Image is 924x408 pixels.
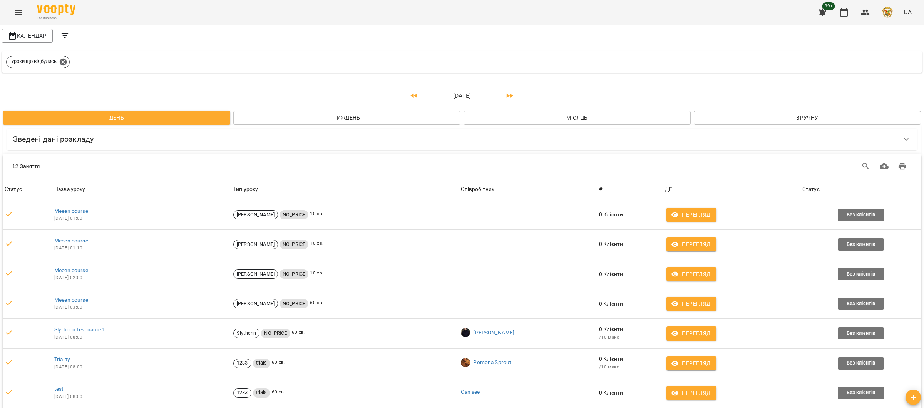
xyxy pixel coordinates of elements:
[464,111,691,125] button: Місяць
[599,185,662,194] div: #
[673,359,710,368] span: Перегляд
[844,271,879,278] span: Без клієнтів
[37,16,75,21] span: For Business
[882,7,893,18] img: e4fadf5fdc8e1f4c6887bfc6431a60f1.png
[239,113,454,122] span: Тиждень
[666,356,716,370] button: Перегляд
[666,237,716,251] button: Перегляд
[599,364,619,370] span: / 10 макс
[9,113,224,122] span: День
[7,129,917,150] div: Зведені дані розкладу
[37,4,75,15] img: Voopty Logo
[233,185,458,194] div: Тип уроку
[599,300,662,308] p: 0 Клієнти
[54,334,230,341] span: [DATE] 08:00
[310,240,323,249] span: 10 хв.
[6,56,70,68] div: Уроки що відбулись
[54,267,88,273] a: Meeen course
[461,185,596,194] div: Співробітник
[234,300,278,307] span: [PERSON_NAME]
[470,113,685,122] span: Місяць
[599,271,662,278] p: 0 Клієнти
[473,329,514,337] a: [PERSON_NAME]
[3,154,921,179] div: Table Toolbar
[423,91,500,100] p: [DATE]
[666,297,716,311] button: Перегляд
[234,241,278,248] span: [PERSON_NAME]
[700,113,915,122] span: Вручну
[599,389,662,397] p: 0 Клієнти
[54,244,230,252] span: [DATE] 01:10
[54,363,230,371] span: [DATE] 08:00
[673,299,710,308] span: Перегляд
[844,330,879,337] span: Без клієнтів
[473,359,511,366] a: Pomona Sprout
[665,185,799,194] div: Дії
[893,157,912,176] button: Друк
[599,241,662,248] p: 0 Клієнти
[875,157,894,176] button: Завантажити CSV
[54,386,64,392] a: test
[54,215,230,222] span: [DATE] 01:00
[234,360,251,366] span: 1233
[461,358,470,367] img: 98032b7ee499e38799b0d669bb188228.png
[234,389,251,396] span: 1233
[844,389,879,396] span: Без клієнтів
[904,8,912,16] span: UA
[54,237,88,244] a: Meeen course
[234,271,278,278] span: [PERSON_NAME]
[599,326,662,333] p: 0 Клієнти
[599,334,619,340] span: / 10 макс
[666,386,716,400] button: Перегляд
[673,388,710,398] span: Перегляд
[694,111,921,125] button: Вручну
[12,162,448,170] div: 12 Заняття
[673,210,710,219] span: Перегляд
[54,304,230,311] span: [DATE] 03:00
[802,185,919,194] div: Статус
[666,326,716,340] button: Перегляд
[844,300,879,307] span: Без клієнтів
[280,300,308,307] span: NO_PRICE
[906,390,921,405] button: Створити урок
[310,299,323,308] span: 60 хв.
[272,359,285,368] span: 60 хв.
[261,330,290,337] span: NO_PRICE
[54,208,88,214] a: Meeen course
[310,269,323,279] span: 10 хв.
[461,388,480,396] a: Can see
[461,328,470,337] img: ad7e999b06c9aeaf2ae83e880ee3e2bd.jpg
[280,211,308,218] span: NO_PRICE
[673,269,710,279] span: Перегляд
[233,111,460,125] button: Тиждень
[666,208,716,222] button: Перегляд
[292,329,305,338] span: 60 хв.
[901,5,915,19] button: UA
[234,211,278,218] span: [PERSON_NAME]
[54,274,230,282] span: [DATE] 02:00
[2,29,53,43] button: Календар
[844,211,879,218] span: Без клієнтів
[673,329,710,338] span: Перегляд
[844,241,879,248] span: Без клієнтів
[54,393,230,401] span: [DATE] 08:00
[5,185,51,194] div: Статус
[54,297,88,303] a: Meeen course
[857,157,875,176] button: Search
[54,356,70,362] a: Triality
[234,330,259,337] span: Slytherin
[822,2,835,10] span: 99+
[7,58,61,65] span: Уроки що відбулись
[280,271,308,278] span: NO_PRICE
[9,3,28,22] button: Menu
[280,241,308,248] span: NO_PRICE
[54,326,105,333] a: Slytherin test name 1
[599,211,662,219] p: 0 Клієнти
[8,31,47,40] span: Календар
[673,240,710,249] span: Перегляд
[56,27,74,45] button: Filters
[272,388,285,398] span: 60 хв.
[310,210,323,219] span: 10 хв.
[54,185,230,194] div: Назва уроку
[3,111,230,125] button: День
